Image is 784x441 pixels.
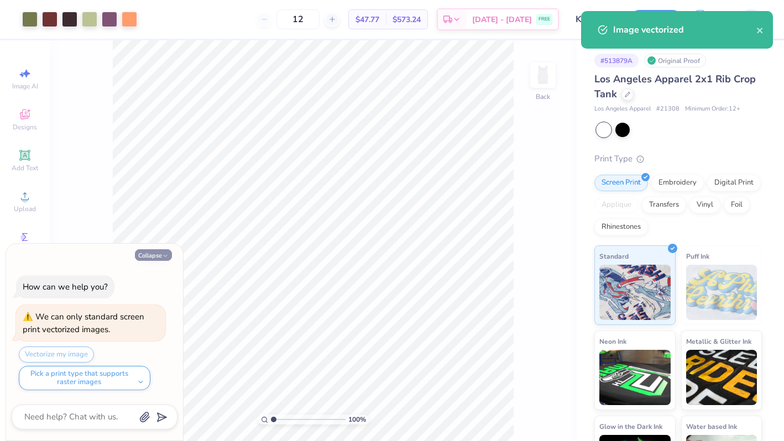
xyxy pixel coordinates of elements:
[539,15,550,23] span: FREE
[599,335,626,347] span: Neon Ink
[594,219,648,235] div: Rhinestones
[594,197,639,213] div: Applique
[686,265,757,320] img: Puff Ink
[12,82,38,91] span: Image AI
[686,350,757,405] img: Metallic & Glitter Ink
[599,265,671,320] img: Standard
[685,104,740,114] span: Minimum Order: 12 +
[724,197,750,213] div: Foil
[472,14,532,25] span: [DATE] - [DATE]
[14,204,36,213] span: Upload
[356,14,379,25] span: $47.77
[393,14,421,25] span: $573.24
[686,250,709,262] span: Puff Ink
[689,197,720,213] div: Vinyl
[13,123,37,132] span: Designs
[594,175,648,191] div: Screen Print
[135,249,172,261] button: Collapse
[594,153,762,165] div: Print Type
[348,414,366,424] span: 100 %
[23,311,144,335] div: We can only standard screen print vectorized images.
[599,350,671,405] img: Neon Ink
[594,72,756,101] span: Los Angeles Apparel 2x1 Rib Crop Tank
[613,23,756,36] div: Image vectorized
[756,23,764,36] button: close
[19,366,150,390] button: Pick a print type that supports raster images
[23,281,108,292] div: How can we help you?
[594,104,651,114] span: Los Angeles Apparel
[686,421,737,432] span: Water based Ink
[686,335,751,347] span: Metallic & Glitter Ink
[532,64,554,86] img: Back
[12,164,38,172] span: Add Text
[599,250,629,262] span: Standard
[656,104,680,114] span: # 21308
[642,197,686,213] div: Transfers
[567,8,621,30] input: Untitled Design
[651,175,704,191] div: Embroidery
[536,92,550,102] div: Back
[707,175,761,191] div: Digital Print
[599,421,662,432] span: Glow in the Dark Ink
[276,9,320,29] input: – –
[594,54,639,67] div: # 513879A
[644,54,706,67] div: Original Proof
